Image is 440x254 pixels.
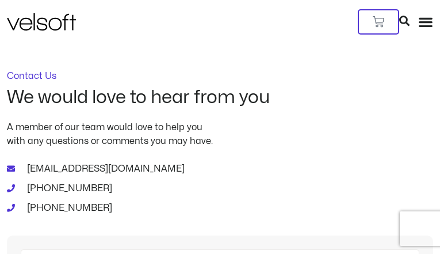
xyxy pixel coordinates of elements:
[24,162,185,176] span: [EMAIL_ADDRESS][DOMAIN_NAME]
[418,14,433,29] div: Menu Toggle
[7,120,433,148] p: A member of our team would love to help you with any questions or comments you may have.
[24,181,112,195] span: [PHONE_NUMBER]
[7,162,433,176] a: [EMAIL_ADDRESS][DOMAIN_NAME]
[7,71,433,81] p: Contact Us
[7,13,76,31] img: Velsoft Training Materials
[7,88,433,107] h2: We would love to hear from you
[24,201,112,215] span: [PHONE_NUMBER]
